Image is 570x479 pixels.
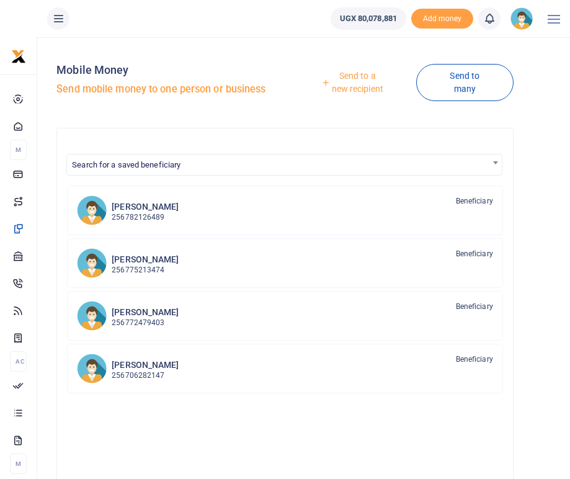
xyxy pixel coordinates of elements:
img: SA [77,248,107,278]
span: Beneficiary [456,248,493,259]
h6: [PERSON_NAME] [112,360,179,370]
span: Beneficiary [456,354,493,365]
span: Search for a saved beneficiary [66,154,502,176]
li: Toup your wallet [411,9,473,29]
li: M [10,140,27,160]
li: M [10,454,27,474]
a: SA [PERSON_NAME] 256775213474 Beneficiary [67,238,503,288]
span: UGX 80,078,881 [340,12,397,25]
img: SGn [77,301,107,331]
span: Beneficiary [456,195,493,207]
h6: [PERSON_NAME] [112,307,179,318]
a: profile-user [510,7,538,30]
li: Wallet ballance [326,7,411,30]
span: Search for a saved beneficiary [67,154,502,174]
a: Send to a new recipient [290,65,416,100]
li: Ac [10,351,27,372]
img: logo-small [11,49,26,64]
img: VKk [77,195,107,225]
img: SA [77,354,107,383]
p: 256772479403 [112,317,179,329]
a: SGn [PERSON_NAME] 256772479403 Beneficiary [67,291,503,341]
h6: [PERSON_NAME] [112,254,179,265]
img: profile-user [510,7,533,30]
p: 256706282147 [112,370,179,382]
span: Search for a saved beneficiary [72,160,180,169]
a: logo-small logo-large logo-large [11,51,26,60]
h4: Mobile Money [56,63,280,77]
p: 256775213474 [112,264,179,276]
p: 256782126489 [112,212,179,223]
span: Add money [411,9,473,29]
h5: Send mobile money to one person or business [56,83,280,96]
h6: [PERSON_NAME] [112,202,179,212]
a: UGX 80,078,881 [331,7,406,30]
span: Beneficiary [456,301,493,312]
a: Add money [411,13,473,22]
a: SA [PERSON_NAME] 256706282147 Beneficiary [67,344,503,393]
a: Send to many [416,64,514,101]
a: VKk [PERSON_NAME] 256782126489 Beneficiary [67,186,503,235]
